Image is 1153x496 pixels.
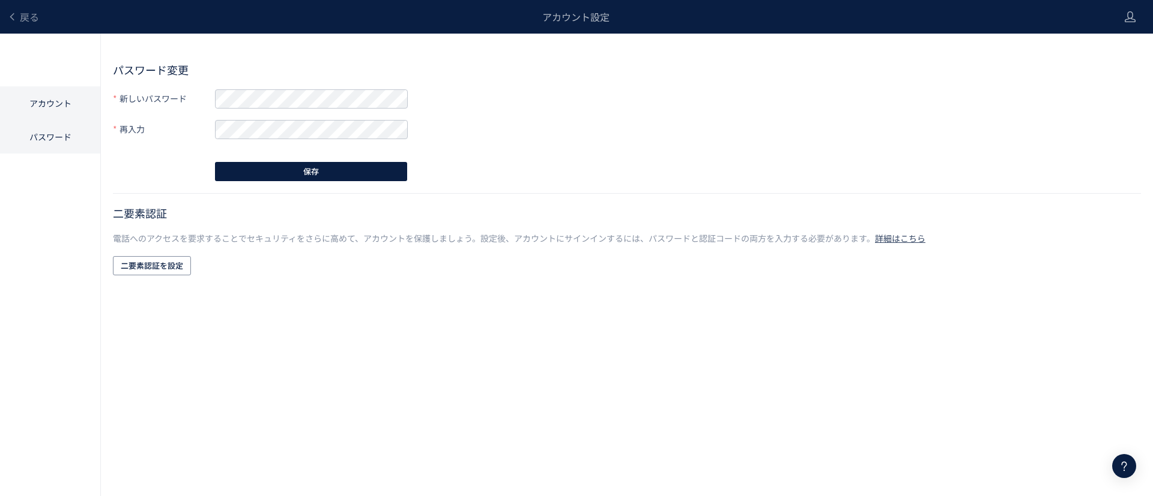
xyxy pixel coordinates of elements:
span: 二要素認証を設定 [121,256,183,275]
label: 新しいパスワード [113,89,215,109]
button: 保存 [215,162,407,181]
button: 二要素認証を設定 [113,256,191,275]
h2: パスワード変更 [113,62,1141,77]
span: 保存 [303,162,319,181]
span: 戻る [20,10,39,24]
h2: 二要素認証 [113,206,1141,220]
label: 再入力 [113,119,215,139]
a: 詳細はこちら [875,232,925,244]
p: 電話へのアクセスを要求することでセキュリティをさらに高めて、アカウントを保護しましょう。設定後、アカウントにサインインするには、パスワードと認証コードの両方を入力する必要があります。 [113,232,1141,244]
